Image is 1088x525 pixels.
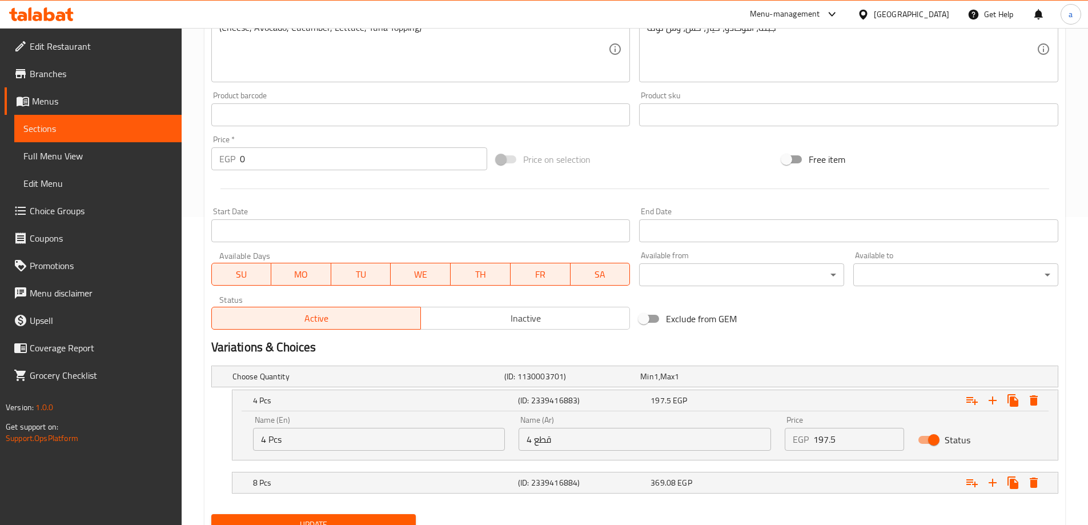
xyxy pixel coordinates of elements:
[451,263,511,286] button: TH
[675,369,679,384] span: 1
[518,477,646,488] h5: (ID: 2339416884)
[30,39,172,53] span: Edit Restaurant
[253,395,513,406] h5: 4 Pcs
[5,225,182,252] a: Coupons
[651,475,676,490] span: 369.08
[30,259,172,272] span: Promotions
[6,400,34,415] span: Version:
[809,153,845,166] span: Free item
[647,22,1037,77] textarea: جبنة، أفوكادو، خيار، خس، وش تونة
[232,390,1058,411] div: Expand
[212,366,1058,387] div: Expand
[253,477,513,488] h5: 8 Pcs
[962,390,982,411] button: Add choice group
[5,60,182,87] a: Branches
[211,263,272,286] button: SU
[515,266,566,283] span: FR
[216,310,416,327] span: Active
[640,369,653,384] span: Min
[5,362,182,389] a: Grocery Checklist
[425,310,625,327] span: Inactive
[395,266,446,283] span: WE
[30,314,172,327] span: Upsell
[962,472,982,493] button: Add choice group
[211,307,421,330] button: Active
[14,142,182,170] a: Full Menu View
[23,149,172,163] span: Full Menu View
[30,204,172,218] span: Choice Groups
[519,428,771,451] input: Enter name Ar
[5,279,182,307] a: Menu disclaimer
[639,103,1058,126] input: Please enter product sku
[455,266,506,283] span: TH
[14,115,182,142] a: Sections
[575,266,626,283] span: SA
[6,419,58,434] span: Get support on:
[1069,8,1073,21] span: a
[5,252,182,279] a: Promotions
[874,8,949,21] div: [GEOGRAPHIC_DATA]
[651,393,671,408] span: 197.5
[14,170,182,197] a: Edit Menu
[640,371,772,382] div: ,
[1023,472,1044,493] button: Delete 8 Pcs
[420,307,630,330] button: Inactive
[30,231,172,245] span: Coupons
[30,67,172,81] span: Branches
[216,266,267,283] span: SU
[32,94,172,108] span: Menus
[853,263,1058,286] div: ​
[1003,472,1023,493] button: Clone new choice
[211,103,631,126] input: Please enter product barcode
[219,152,235,166] p: EGP
[639,263,844,286] div: ​
[1023,390,1044,411] button: Delete 4 Pcs
[271,263,331,286] button: MO
[211,339,1058,356] h2: Variations & Choices
[30,341,172,355] span: Coverage Report
[23,122,172,135] span: Sections
[673,393,687,408] span: EGP
[813,428,904,451] input: Please enter price
[23,177,172,190] span: Edit Menu
[30,286,172,300] span: Menu disclaimer
[660,369,675,384] span: Max
[666,312,737,326] span: Exclude from GEM
[6,431,78,446] a: Support.OpsPlatform
[253,428,505,451] input: Enter name En
[945,433,970,447] span: Status
[276,266,327,283] span: MO
[30,368,172,382] span: Grocery Checklist
[336,266,387,283] span: TU
[523,153,591,166] span: Price on selection
[793,432,809,446] p: EGP
[219,22,609,77] textarea: (Cheese, Avocado, Cucumber, Lettuce, Tuna Topping)
[331,263,391,286] button: TU
[504,371,636,382] h5: (ID: 1130003701)
[982,390,1003,411] button: Add new choice
[35,400,53,415] span: 1.0.0
[511,263,571,286] button: FR
[982,472,1003,493] button: Add new choice
[5,307,182,334] a: Upsell
[232,371,500,382] h5: Choose Quantity
[391,263,451,286] button: WE
[571,263,631,286] button: SA
[677,475,692,490] span: EGP
[1003,390,1023,411] button: Clone new choice
[5,33,182,60] a: Edit Restaurant
[5,87,182,115] a: Menus
[5,334,182,362] a: Coverage Report
[5,197,182,225] a: Choice Groups
[232,472,1058,493] div: Expand
[750,7,820,21] div: Menu-management
[654,369,659,384] span: 1
[518,395,646,406] h5: (ID: 2339416883)
[240,147,488,170] input: Please enter price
